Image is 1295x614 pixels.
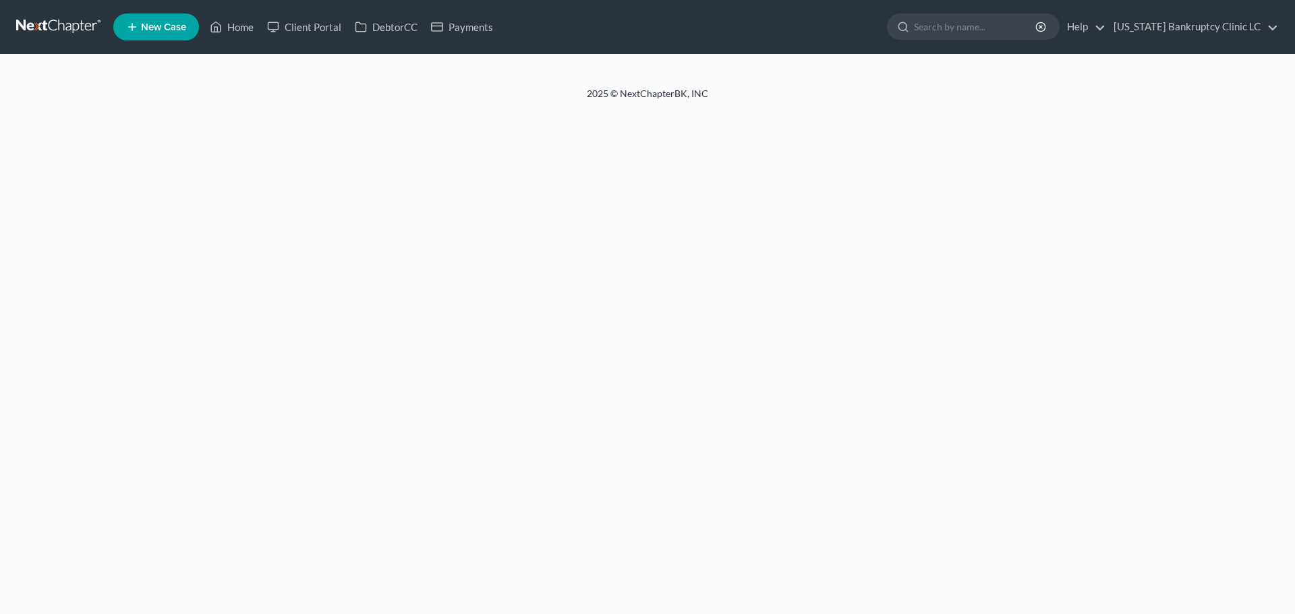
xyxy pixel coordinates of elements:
span: New Case [141,22,186,32]
div: 2025 © NextChapterBK, INC [263,87,1032,111]
a: Help [1060,15,1105,39]
a: [US_STATE] Bankruptcy Clinic LC [1107,15,1278,39]
a: Payments [424,15,500,39]
a: Home [203,15,260,39]
input: Search by name... [914,14,1037,39]
a: Client Portal [260,15,348,39]
a: DebtorCC [348,15,424,39]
